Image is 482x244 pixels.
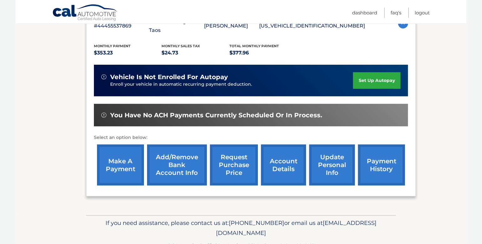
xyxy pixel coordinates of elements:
a: update personal info [309,145,355,186]
img: alert-white.svg [101,113,106,118]
a: Add/Remove bank account info [147,145,207,186]
p: Select an option below: [94,134,408,141]
span: You have no ACH payments currently scheduled or in process. [110,111,322,119]
a: set up autopay [353,72,401,89]
span: Monthly Payment [94,44,131,48]
p: $377.96 [229,48,297,57]
a: FAQ's [391,8,401,18]
span: [EMAIL_ADDRESS][DOMAIN_NAME] [216,219,377,236]
a: request purchase price [210,145,258,186]
span: Total Monthly Payment [229,44,279,48]
p: [US_VEHICLE_IDENTIFICATION_NUMBER] [259,22,365,30]
a: account details [261,145,306,186]
span: Monthly sales Tax [162,44,200,48]
p: If you need assistance, please contact us at: or email us at [90,218,392,238]
a: payment history [358,145,405,186]
a: make a payment [97,145,144,186]
a: Dashboard [352,8,377,18]
img: alert-white.svg [101,74,106,79]
p: 2023 Volkswagen Taos [149,17,204,35]
span: [PHONE_NUMBER] [229,219,284,226]
p: #44455537869 [94,22,149,30]
p: [PERSON_NAME] [204,22,259,30]
p: Enroll your vehicle in automatic recurring payment deduction. [110,81,353,88]
p: $24.73 [162,48,230,57]
span: vehicle is not enrolled for autopay [110,73,228,81]
a: Cal Automotive [52,4,118,22]
p: $353.23 [94,48,162,57]
a: Logout [415,8,430,18]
